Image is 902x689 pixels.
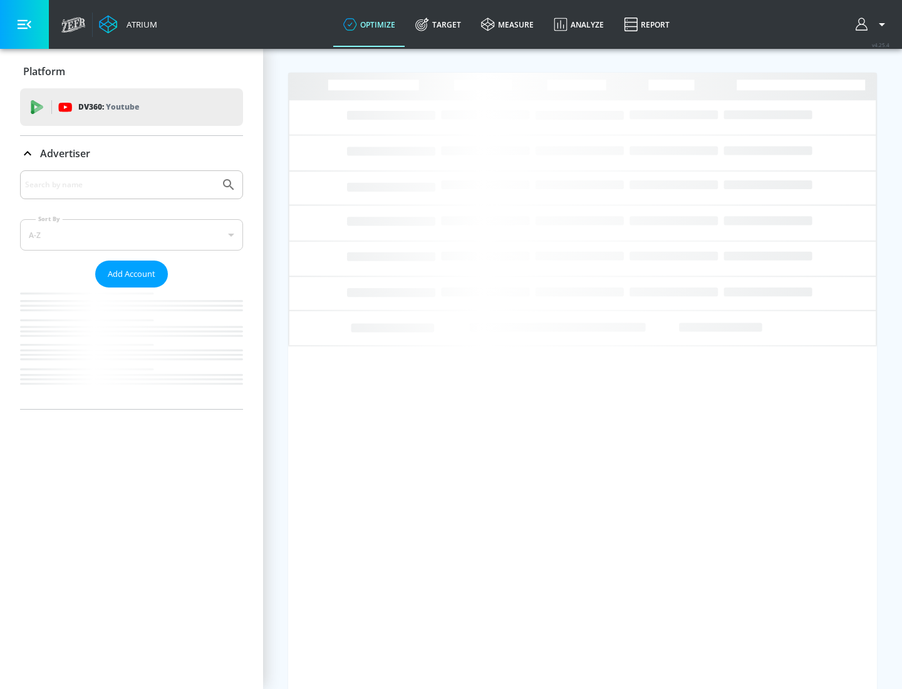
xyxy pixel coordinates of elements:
div: Platform [20,54,243,89]
p: Advertiser [40,147,90,160]
span: Add Account [108,267,155,281]
p: Platform [23,65,65,78]
a: Report [614,2,680,47]
div: Advertiser [20,136,243,171]
button: Add Account [95,261,168,288]
a: Atrium [99,15,157,34]
p: Youtube [106,100,139,113]
a: optimize [333,2,405,47]
nav: list of Advertiser [20,288,243,409]
div: DV360: Youtube [20,88,243,126]
span: v 4.25.4 [872,41,889,48]
a: measure [471,2,544,47]
p: DV360: [78,100,139,114]
div: Atrium [122,19,157,30]
label: Sort By [36,215,63,223]
a: Target [405,2,471,47]
div: Advertiser [20,170,243,409]
input: Search by name [25,177,215,193]
a: Analyze [544,2,614,47]
div: A-Z [20,219,243,251]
